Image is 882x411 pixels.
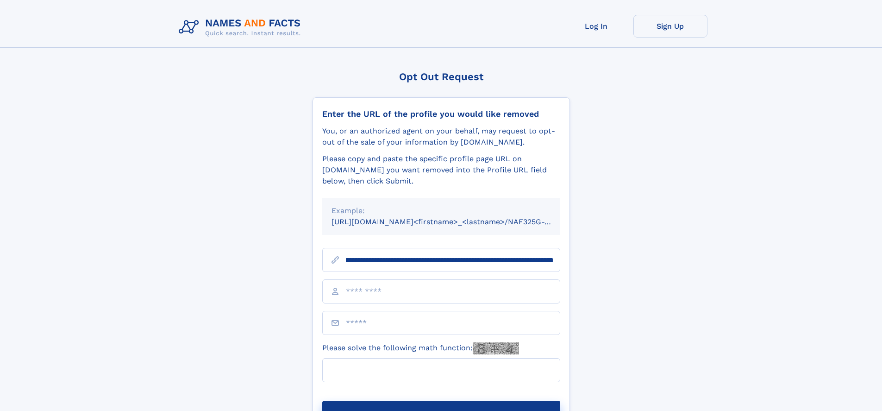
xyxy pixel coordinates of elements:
[313,71,570,82] div: Opt Out Request
[633,15,707,38] a: Sign Up
[322,126,560,148] div: You, or an authorized agent on your behalf, may request to opt-out of the sale of your informatio...
[175,15,308,40] img: Logo Names and Facts
[322,109,560,119] div: Enter the URL of the profile you would like removed
[322,342,519,354] label: Please solve the following math function:
[559,15,633,38] a: Log In
[332,217,578,226] small: [URL][DOMAIN_NAME]<firstname>_<lastname>/NAF325G-xxxxxxxx
[322,153,560,187] div: Please copy and paste the specific profile page URL on [DOMAIN_NAME] you want removed into the Pr...
[332,205,551,216] div: Example:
